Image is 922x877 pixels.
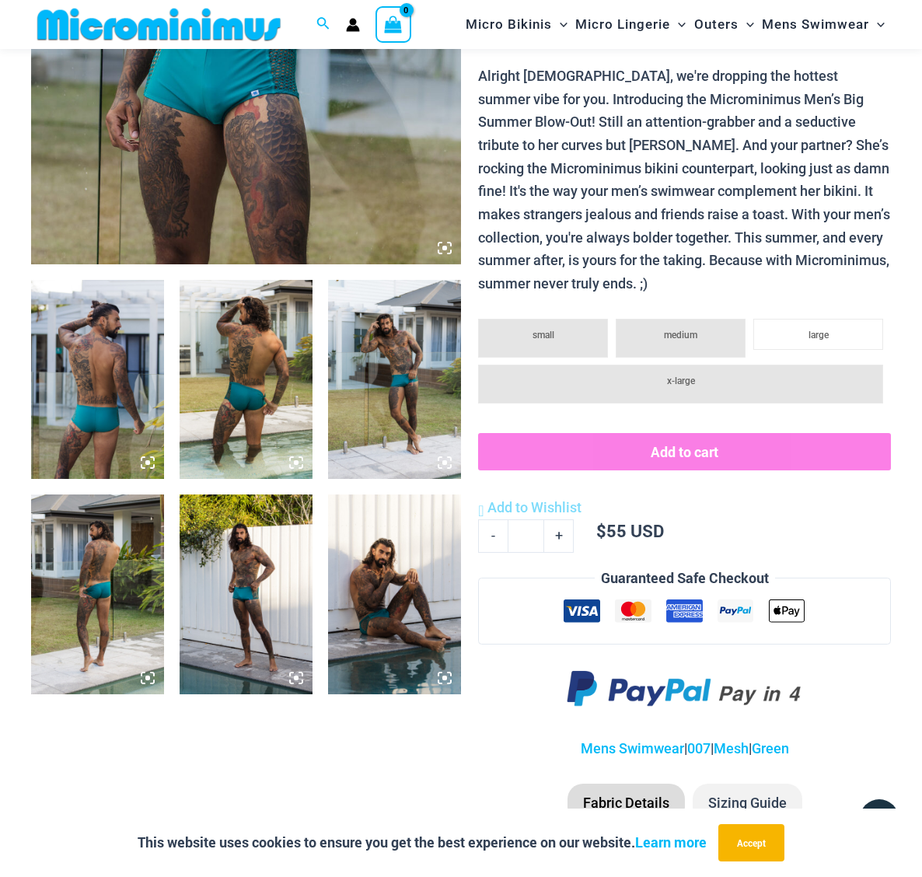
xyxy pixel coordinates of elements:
[316,15,330,34] a: Search icon link
[31,494,164,694] img: Byron Jade Show 007 Trunks
[375,6,411,42] a: View Shopping Cart, empty
[533,330,554,341] span: small
[478,433,891,470] button: Add to cart
[718,824,784,861] button: Accept
[508,519,544,552] input: Product quantity
[635,833,707,851] a: Learn more
[487,499,581,515] span: Add to Wishlist
[739,5,754,44] span: Menu Toggle
[478,319,608,358] li: small
[581,740,684,756] a: Mens Swimwear
[478,65,891,295] p: Alright [DEMOGRAPHIC_DATA], we're dropping the hottest summer vibe for you. Introducing the Micro...
[544,519,574,552] a: +
[138,831,707,854] p: This website uses cookies to ensure you get the best experience on our website.
[31,280,164,480] img: Byron Jade Show 007 Trunks
[596,519,606,542] span: $
[568,784,685,823] li: Fabric Details
[478,737,891,760] p: | | |
[762,5,869,44] span: Mens Swimwear
[670,5,686,44] span: Menu Toggle
[478,365,883,404] li: x-large
[687,740,711,756] a: 007
[31,7,287,42] img: MM SHOP LOGO FLAT
[690,5,758,44] a: OutersMenu ToggleMenu Toggle
[459,2,891,47] nav: Site Navigation
[328,494,461,694] img: Byron Jade Show 007 Trunks
[596,519,664,542] bdi: 55 USD
[575,5,670,44] span: Micro Lingerie
[869,5,885,44] span: Menu Toggle
[462,5,571,44] a: Micro BikinisMenu ToggleMenu Toggle
[466,5,552,44] span: Micro Bikinis
[693,784,802,823] li: Sizing Guide
[180,494,313,694] img: Byron Jade Show 007 Trunks
[328,280,461,480] img: Byron Jade Show 007 Trunks
[753,319,883,350] li: large
[616,319,746,358] li: medium
[478,519,508,552] a: -
[478,496,581,519] a: Add to Wishlist
[714,740,749,756] a: Mesh
[694,5,739,44] span: Outers
[595,567,775,590] legend: Guaranteed Safe Checkout
[667,376,695,386] span: x-large
[571,5,690,44] a: Micro LingerieMenu ToggleMenu Toggle
[552,5,568,44] span: Menu Toggle
[346,18,360,32] a: Account icon link
[664,330,697,341] span: medium
[808,330,829,341] span: large
[752,740,789,756] a: Green
[180,280,313,480] img: Byron Jade Show 007 Trunks
[758,5,889,44] a: Mens SwimwearMenu ToggleMenu Toggle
